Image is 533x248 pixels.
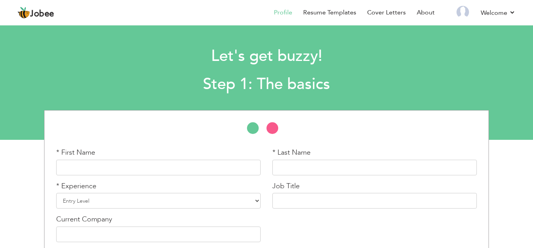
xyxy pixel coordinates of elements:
a: About [417,8,435,17]
a: Resume Templates [303,8,356,17]
label: Job Title [272,181,300,191]
label: * Last Name [272,148,311,158]
h1: Let's get buzzy! [73,46,461,66]
img: Profile Img [457,6,469,18]
span: Jobee [30,10,54,18]
img: jobee.io [18,7,30,19]
label: * Experience [56,181,96,191]
h2: Step 1: The basics [73,74,461,95]
label: Current Company [56,214,112,225]
a: Cover Letters [367,8,406,17]
a: Welcome [481,8,515,18]
label: * First Name [56,148,95,158]
a: Jobee [18,7,54,19]
a: Profile [274,8,292,17]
